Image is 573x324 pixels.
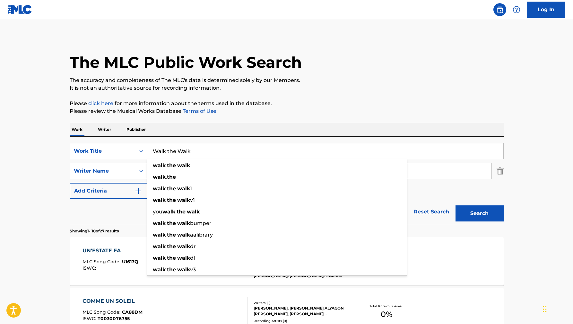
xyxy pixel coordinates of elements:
div: UN'ESTATE FA [82,247,138,255]
strong: walk [153,197,166,203]
strong: walk [153,220,166,226]
strong: the [167,266,176,273]
strong: walk [153,174,166,180]
strong: walk [177,232,190,238]
span: 1 [190,185,192,192]
span: aalibrary [190,232,213,238]
span: MLC Song Code : [82,309,122,315]
a: Terms of Use [181,108,216,114]
strong: walk [153,162,166,168]
span: bumper [190,220,212,226]
strong: walk [177,197,190,203]
p: Please for more information about the terms used in the database. [70,100,504,107]
p: Please review the Musical Works Database [70,107,504,115]
strong: walk [162,209,175,215]
div: [PERSON_NAME], [PERSON_NAME] ALYAGON [PERSON_NAME], [PERSON_NAME] [PERSON_NAME], [PERSON_NAME], [... [254,305,351,317]
span: U1617Q [122,259,138,265]
strong: the [167,162,176,168]
div: Writer Name [74,167,132,175]
img: Delete Criterion [497,163,504,179]
span: MLC Song Code : [82,259,122,265]
img: 9d2ae6d4665cec9f34b9.svg [135,187,142,195]
strong: the [177,209,186,215]
strong: walk [153,185,166,192]
div: Help [510,3,523,16]
p: The accuracy and completeness of The MLC's data is determined solely by our Members. [70,76,504,84]
strong: walk [177,266,190,273]
strong: the [167,174,176,180]
a: click here [88,100,113,106]
strong: walk [153,232,166,238]
span: you [153,209,162,215]
a: Public Search [493,3,506,16]
img: search [496,6,504,14]
strong: the [167,220,176,226]
strong: walk [177,162,190,168]
div: COMME UN SOLEIL [82,297,143,305]
span: dl [190,255,195,261]
span: dr [190,243,196,249]
strong: walk [177,255,190,261]
p: It is not an authoritative source for recording information. [70,84,504,92]
strong: walk [177,243,190,249]
p: Total Known Shares: [369,304,404,309]
button: Add Criteria [70,183,147,199]
strong: walk [153,243,166,249]
img: help [513,6,520,14]
strong: the [167,232,176,238]
strong: the [167,185,176,192]
iframe: Chat Widget [541,293,573,324]
div: Drag [543,300,547,319]
button: Search [456,205,504,221]
strong: walk [177,185,190,192]
span: T0030076755 [98,316,130,321]
a: Log In [527,2,565,18]
p: Showing 1 - 10 of 27 results [70,228,119,234]
strong: the [167,197,176,203]
strong: walk [153,266,166,273]
strong: walk [187,209,200,215]
span: , [166,174,167,180]
div: Recording Artists ( 0 ) [254,319,351,323]
p: Work [70,123,84,136]
a: Reset Search [411,205,452,219]
p: Publisher [125,123,148,136]
span: v3 [190,266,196,273]
span: CA88DM [122,309,143,315]
strong: walk [177,220,190,226]
strong: the [167,243,176,249]
p: Writer [96,123,113,136]
div: Writers ( 5 ) [254,301,351,305]
div: Work Title [74,147,132,155]
img: MLC Logo [8,5,32,14]
strong: walk [153,255,166,261]
span: ISWC : [82,316,98,321]
strong: the [167,255,176,261]
span: v1 [190,197,195,203]
form: Search Form [70,143,504,225]
a: UN'ESTATE FAMLC Song Code:U1617QISWC:Writers (3)[PERSON_NAME], [PERSON_NAME], [PERSON_NAME]Record... [70,237,504,285]
span: 0 % [381,309,392,320]
h1: The MLC Public Work Search [70,53,302,72]
span: ISWC : [82,265,98,271]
